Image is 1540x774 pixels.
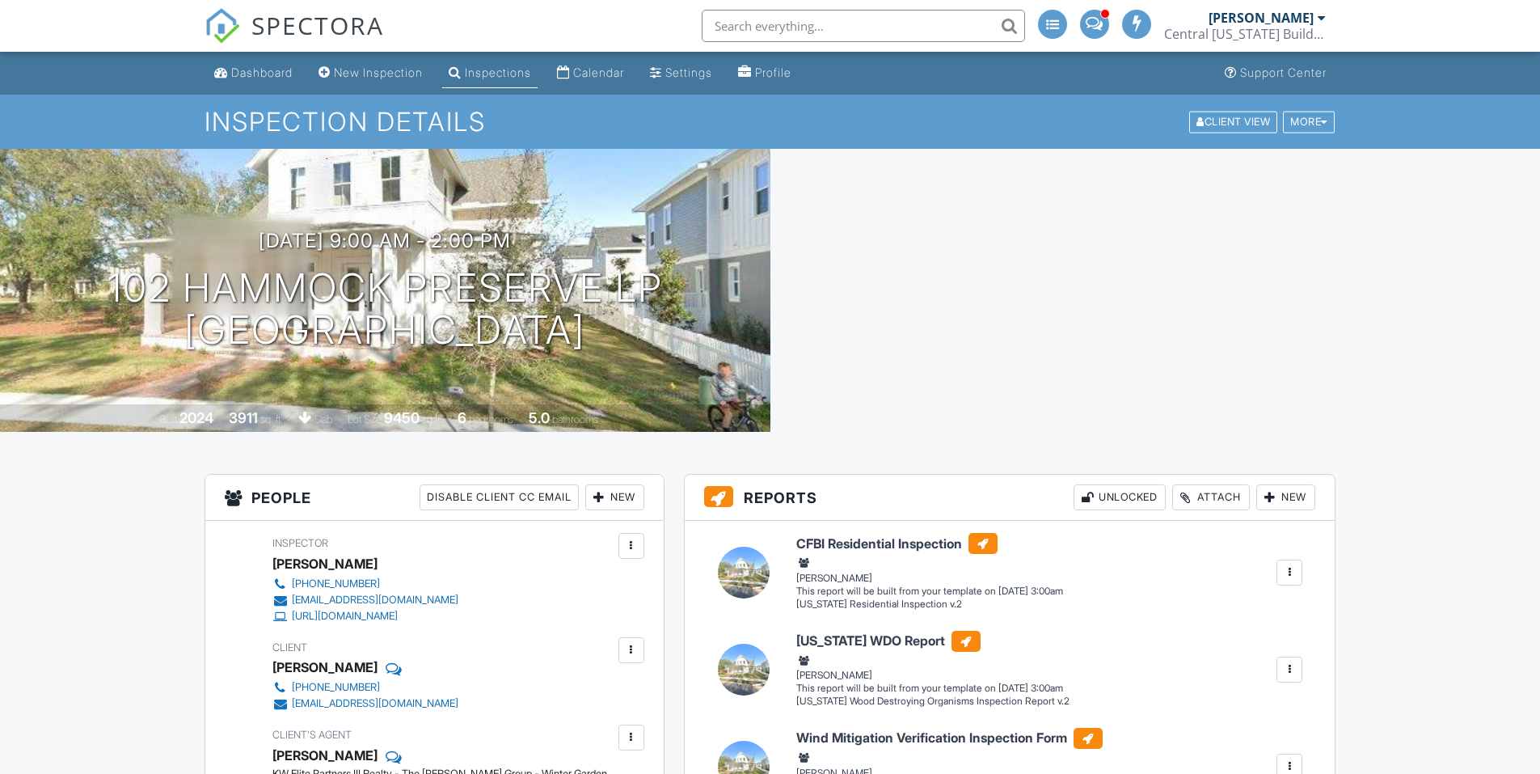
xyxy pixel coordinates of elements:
[272,679,458,696] a: [PHONE_NUMBER]
[292,594,458,607] div: [EMAIL_ADDRESS][DOMAIN_NAME]
[685,475,1335,521] h3: Reports
[292,681,380,694] div: [PHONE_NUMBER]
[796,653,1070,682] div: [PERSON_NAME]
[292,610,398,623] div: [URL][DOMAIN_NAME]
[796,598,1063,611] div: [US_STATE] Residential Inspection v.2
[552,413,598,425] span: bathrooms
[272,592,458,608] a: [EMAIL_ADDRESS][DOMAIN_NAME]
[108,267,663,353] h1: 102 Hammock Preserve Lp [GEOGRAPHIC_DATA]
[205,108,1336,136] h1: Inspection Details
[348,413,382,425] span: Lot Size
[469,413,513,425] span: bedrooms
[1283,111,1335,133] div: More
[796,556,1063,585] div: [PERSON_NAME]
[205,8,240,44] img: The Best Home Inspection Software - Spectora
[1240,66,1327,79] div: Support Center
[272,608,458,624] a: [URL][DOMAIN_NAME]
[384,409,420,426] div: 9450
[314,413,332,425] span: slab
[702,10,1025,42] input: Search everything...
[251,8,384,42] span: SPECTORA
[796,695,1070,708] div: [US_STATE] Wood Destroying Organisms Inspection Report v.2
[458,409,466,426] div: 6
[1074,484,1166,510] div: Unlocked
[272,729,352,741] span: Client's Agent
[205,475,664,521] h3: People
[179,409,213,426] div: 2024
[796,682,1070,695] div: This report will be built from your template on [DATE] 3:00am
[159,413,177,425] span: Built
[312,58,429,88] a: New Inspection
[755,66,791,79] div: Profile
[1218,58,1333,88] a: Support Center
[551,58,631,88] a: Calendar
[1209,10,1314,26] div: [PERSON_NAME]
[1189,111,1277,133] div: Client View
[665,66,712,79] div: Settings
[585,484,644,510] div: New
[529,409,550,426] div: 5.0
[272,743,378,768] div: [PERSON_NAME]
[442,58,538,88] a: Inspections
[272,552,378,576] div: [PERSON_NAME]
[422,413,442,425] span: sq.ft.
[796,631,1070,652] h6: [US_STATE] WDO Report
[1256,484,1315,510] div: New
[796,533,1063,554] h6: CFBI Residential Inspection
[292,697,458,710] div: [EMAIL_ADDRESS][DOMAIN_NAME]
[272,641,307,653] span: Client
[796,585,1063,598] div: This report will be built from your template on [DATE] 3:00am
[1172,484,1250,510] div: Attach
[643,58,719,88] a: Settings
[1188,115,1281,127] a: Client View
[272,576,458,592] a: [PHONE_NUMBER]
[732,58,798,88] a: Profile
[205,22,384,56] a: SPECTORA
[465,66,531,79] div: Inspections
[796,728,1103,749] h6: Wind Mitigation Verification Inspection Form
[573,66,624,79] div: Calendar
[259,230,511,252] h3: [DATE] 9:00 am - 2:00 pm
[272,537,328,549] span: Inspector
[231,66,293,79] div: Dashboard
[334,66,423,79] div: New Inspection
[292,577,380,590] div: [PHONE_NUMBER]
[1164,26,1326,42] div: Central Florida Building Inspectors
[272,655,378,679] div: [PERSON_NAME]
[272,696,458,712] a: [EMAIL_ADDRESS][DOMAIN_NAME]
[420,484,579,510] div: Disable Client CC Email
[260,413,283,425] span: sq. ft.
[229,409,258,426] div: 3911
[208,58,299,88] a: Dashboard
